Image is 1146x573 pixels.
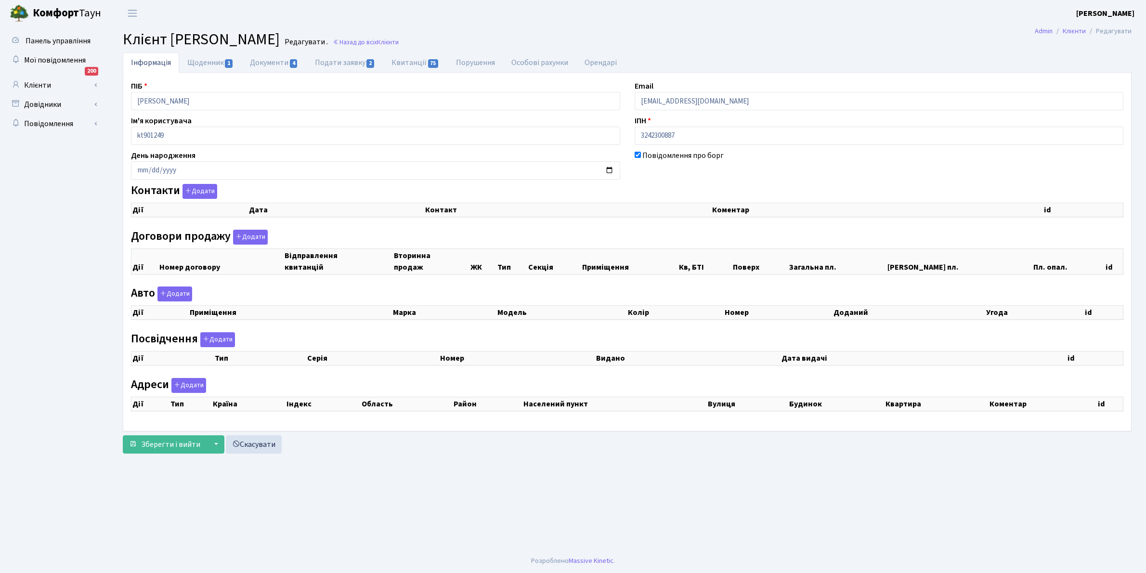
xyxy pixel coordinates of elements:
a: Клієнти [5,76,101,95]
th: Модель [496,306,627,320]
th: Вулиця [707,397,788,411]
nav: breadcrumb [1020,21,1146,41]
button: Переключити навігацію [120,5,144,21]
a: Повідомлення [5,114,101,133]
th: Дії [131,248,159,274]
th: Секція [527,248,581,274]
th: Дії [131,351,214,365]
th: Коментар [711,203,1043,217]
th: Колір [627,306,724,320]
th: Дата [248,203,424,217]
a: Квитанції [383,52,447,73]
span: Зберегти і вийти [141,439,200,450]
a: Мої повідомлення200 [5,51,101,70]
label: Повідомлення про борг [642,150,724,161]
a: Подати заявку [307,52,383,73]
a: Назад до всіхКлієнти [333,38,399,47]
a: Інформація [123,52,179,73]
th: Загальна пл. [788,248,886,274]
a: Порушення [448,52,503,73]
a: Щоденник [179,52,242,73]
a: Додати [180,182,217,199]
span: 2 [366,59,374,68]
th: Номер договору [158,248,283,274]
th: Номер [724,306,833,320]
th: Тип [496,248,527,274]
label: Договори продажу [131,230,268,245]
a: Додати [155,285,192,302]
label: ІПН [635,115,651,127]
th: Номер [439,351,595,365]
a: Admin [1035,26,1053,36]
th: Пл. опал. [1032,248,1105,274]
a: Клієнти [1063,26,1086,36]
span: 4 [290,59,298,68]
th: Відправлення квитанцій [284,248,393,274]
a: Особові рахунки [503,52,576,73]
th: Квартира [885,397,989,411]
th: Тип [169,397,212,411]
th: Приміщення [189,306,392,320]
button: Контакти [182,184,217,199]
th: Коментар [989,397,1097,411]
label: Ім'я користувача [131,115,192,127]
th: Дата видачі [781,351,1067,365]
a: Додати [169,376,206,393]
th: id [1105,248,1123,274]
a: Довідники [5,95,101,114]
button: Адреси [171,378,206,393]
th: Угода [985,306,1084,320]
div: Розроблено . [531,556,615,566]
th: Доданий [833,306,986,320]
th: Дії [131,306,189,320]
th: Контакт [424,203,711,217]
th: id [1043,203,1123,217]
button: Договори продажу [233,230,268,245]
li: Редагувати [1086,26,1132,37]
button: Зберегти і вийти [123,435,207,454]
span: Таун [33,5,101,22]
th: [PERSON_NAME] пл. [886,248,1032,274]
th: Видано [595,351,780,365]
a: Документи [242,52,306,73]
span: 75 [428,59,439,68]
th: ЖК [469,248,496,274]
th: Будинок [788,397,885,411]
th: Кв, БТІ [678,248,732,274]
th: Поверх [732,248,789,274]
small: Редагувати . [283,38,328,47]
label: Посвідчення [131,332,235,347]
th: Країна [212,397,286,411]
th: Район [453,397,522,411]
span: 1 [225,59,233,68]
a: Панель управління [5,31,101,51]
th: Індекс [286,397,360,411]
th: id [1067,351,1123,365]
th: Марка [392,306,496,320]
a: [PERSON_NAME] [1076,8,1134,19]
a: Скасувати [226,435,282,454]
th: Населений пункт [522,397,707,411]
label: Email [635,80,653,92]
th: id [1097,397,1123,411]
img: logo.png [10,4,29,23]
label: Контакти [131,184,217,199]
div: 200 [85,67,98,76]
b: Комфорт [33,5,79,21]
a: Додати [198,330,235,347]
label: Авто [131,286,192,301]
th: Дії [131,397,169,411]
th: Дії [131,203,248,217]
span: Мої повідомлення [24,55,86,65]
a: Орендарі [576,52,625,73]
button: Авто [157,286,192,301]
span: Клієнти [377,38,399,47]
th: Серія [306,351,439,365]
a: Додати [231,228,268,245]
th: Вторинна продаж [393,248,470,274]
span: Панель управління [26,36,91,46]
a: Massive Kinetic [569,556,613,566]
label: День народження [131,150,195,161]
label: Адреси [131,378,206,393]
